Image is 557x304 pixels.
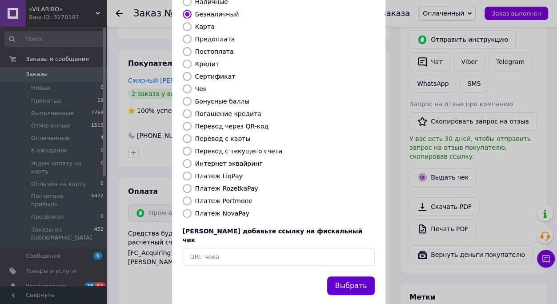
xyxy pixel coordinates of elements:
label: Кредит [195,60,219,68]
label: Перевод с карты [195,135,251,142]
label: Бонусные баллы [195,98,250,105]
input: URL чека [183,248,375,266]
label: Платеж LiqPay [195,172,243,180]
label: Интернет эквайринг [195,160,263,167]
label: Перевод через QR-код [195,123,269,130]
label: Карта [195,23,215,30]
label: Платеж NovaPay [195,210,249,217]
button: Выбрать [327,276,374,296]
label: Безналичный [195,11,239,18]
label: Чек [195,85,207,92]
label: Платеж Portmone [195,197,252,204]
label: Погашение кредита [195,110,261,117]
label: Постоплата [195,48,234,55]
label: Перевод с текущего счета [195,148,283,155]
span: [PERSON_NAME] добавьте ссылку на фискальный чек [183,228,363,244]
label: Платеж RozetkaPay [195,185,258,192]
label: Предоплата [195,36,235,43]
label: Сертификат [195,73,236,80]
